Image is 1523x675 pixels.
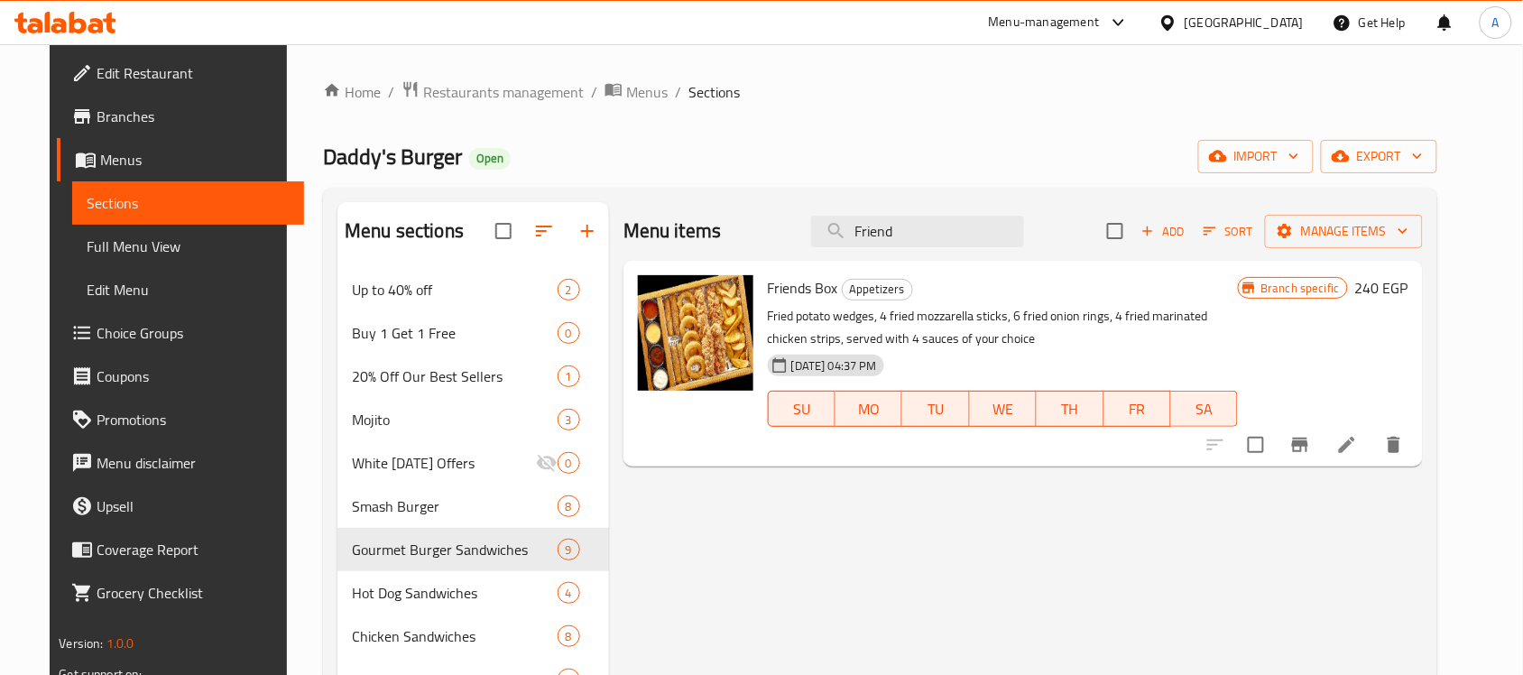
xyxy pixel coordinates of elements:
span: 3 [558,411,579,429]
span: Appetizers [843,279,912,300]
button: Sort [1199,217,1258,245]
a: Branches [57,95,304,138]
span: 4 [558,585,579,602]
a: Sections [72,181,304,225]
span: Grocery Checklist [97,582,290,604]
span: Gourmet Burger Sandwiches [352,539,557,560]
div: Up to 40% off2 [337,268,609,311]
a: Coupons [57,355,304,398]
span: Upsell [97,495,290,517]
span: Restaurants management [423,81,584,103]
img: Friends Box [638,275,753,391]
div: Smash Burger8 [337,485,609,528]
span: 0 [558,325,579,342]
div: items [558,365,580,387]
span: 0 [558,455,579,472]
div: Hot Dog Sandwiches4 [337,571,609,615]
a: Upsell [57,485,304,528]
svg: Inactive section [536,452,558,474]
span: Add [1139,221,1187,242]
span: Select to update [1237,426,1275,464]
span: Hot Dog Sandwiches [352,582,557,604]
button: Manage items [1265,215,1423,248]
div: Chicken Sandwiches8 [337,615,609,658]
span: Full Menu View [87,236,290,257]
span: Friends Box [768,274,838,301]
span: TU [909,396,962,422]
nav: breadcrumb [323,80,1437,104]
button: import [1198,140,1314,173]
button: Branch-specific-item [1278,423,1322,467]
span: White [DATE] Offers [352,452,535,474]
span: Smash Burger [352,495,557,517]
span: SU [776,396,828,422]
span: Choice Groups [97,322,290,344]
span: Edit Menu [87,279,290,301]
span: 9 [558,541,579,559]
a: Full Menu View [72,225,304,268]
span: Edit Restaurant [97,62,290,84]
a: Choice Groups [57,311,304,355]
span: [DATE] 04:37 PM [784,357,884,374]
a: Promotions [57,398,304,441]
button: export [1321,140,1437,173]
a: Edit Restaurant [57,51,304,95]
button: WE [970,391,1037,427]
div: Buy 1 Get 1 Free0 [337,311,609,355]
div: items [558,322,580,344]
span: Sort sections [522,209,566,253]
p: Fried potato wedges, 4 fried mozzarella sticks, 6 fried onion rings, 4 fried marinated chicken st... [768,305,1239,350]
span: Up to 40% off [352,279,557,301]
span: Sections [688,81,740,103]
div: Open [469,148,511,170]
span: MO [843,396,895,422]
span: Sections [87,192,290,214]
button: TH [1037,391,1103,427]
button: TU [902,391,969,427]
span: 20% Off Our Best Sellers [352,365,557,387]
div: items [558,625,580,647]
div: items [558,409,580,430]
span: Chicken Sandwiches [352,625,557,647]
a: Edit Menu [72,268,304,311]
span: Branch specific [1253,280,1346,297]
li: / [675,81,681,103]
a: Edit menu item [1336,434,1358,456]
div: items [558,539,580,560]
h6: 240 EGP [1355,275,1408,301]
span: 1 [558,368,579,385]
button: MO [835,391,902,427]
span: A [1492,13,1500,32]
div: Mojito3 [337,398,609,441]
div: Gourmet Burger Sandwiches9 [337,528,609,571]
span: TH [1044,396,1096,422]
span: import [1213,145,1299,168]
button: SU [768,391,835,427]
a: Home [323,81,381,103]
span: Coupons [97,365,290,387]
input: search [811,216,1024,247]
span: Open [469,151,511,166]
div: 20% Off Our Best Sellers1 [337,355,609,398]
button: SA [1171,391,1238,427]
span: Coverage Report [97,539,290,560]
a: Menus [57,138,304,181]
span: Sort [1204,221,1253,242]
a: Menu disclaimer [57,441,304,485]
span: Branches [97,106,290,127]
a: Coverage Report [57,528,304,571]
div: items [558,279,580,301]
span: Menu disclaimer [97,452,290,474]
button: Add [1134,217,1192,245]
div: White Friday Offers [352,452,535,474]
span: Buy 1 Get 1 Free [352,322,557,344]
span: Promotions [97,409,290,430]
div: [GEOGRAPHIC_DATA] [1185,13,1304,32]
button: Add section [566,209,609,253]
span: Version: [59,632,103,655]
button: FR [1104,391,1171,427]
span: SA [1178,396,1231,422]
